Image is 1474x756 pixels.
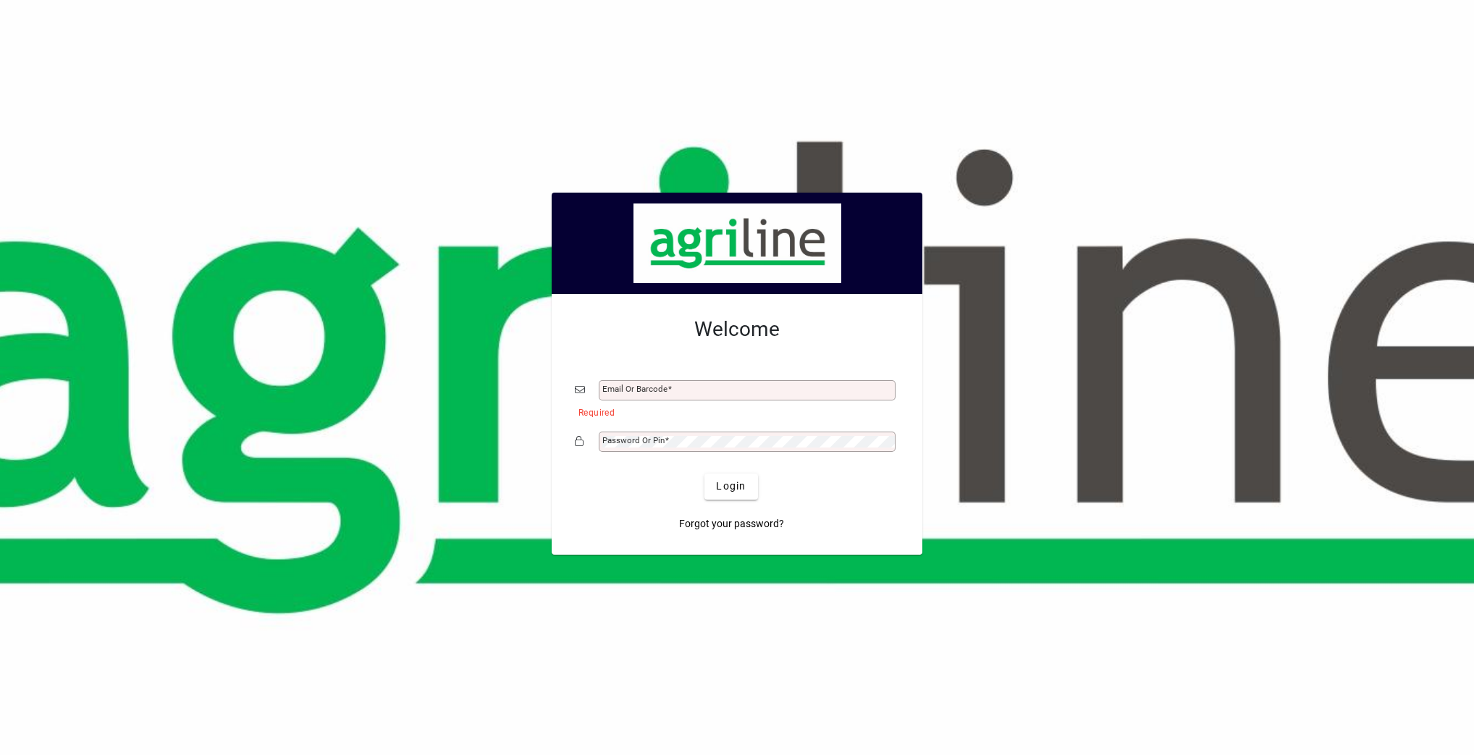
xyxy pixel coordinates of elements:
[602,435,665,445] mat-label: Password or Pin
[602,384,667,394] mat-label: Email or Barcode
[673,511,790,537] a: Forgot your password?
[704,474,757,500] button: Login
[578,404,888,419] mat-error: Required
[679,516,784,532] span: Forgot your password?
[575,317,899,342] h2: Welcome
[716,479,746,494] span: Login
